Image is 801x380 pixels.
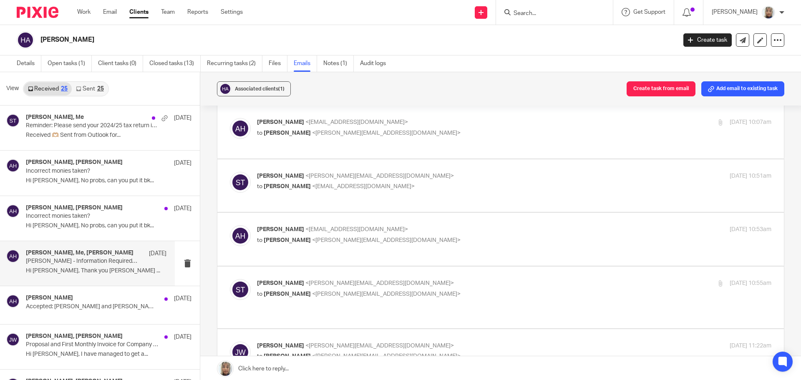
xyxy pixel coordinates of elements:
[6,242,15,248] b: To:
[174,204,191,213] p: [DATE]
[17,31,34,49] img: svg%3E
[6,206,514,214] div: Sent from
[627,81,695,96] button: Create task from email
[26,303,159,310] p: Accepted: [PERSON_NAME] and [PERSON_NAME]
[26,159,123,166] h4: [PERSON_NAME], [PERSON_NAME]
[257,184,262,189] span: to
[6,233,20,239] b: Sent:
[730,172,771,181] p: [DATE] 10:51am
[26,204,123,211] h4: [PERSON_NAME], [PERSON_NAME]
[235,86,285,91] span: Associated clients
[264,291,311,297] span: [PERSON_NAME]
[257,237,262,243] span: to
[6,204,20,218] img: svg%3E
[77,8,91,16] a: Work
[6,155,514,164] div: Yes, happy.
[103,8,117,16] a: Email
[174,114,191,122] p: [DATE]
[149,249,166,258] p: [DATE]
[730,279,771,288] p: [DATE] 10:55am
[174,159,191,167] p: [DATE]
[230,225,251,246] img: svg%3E
[217,81,291,96] button: Associated clients(1)
[219,83,232,95] img: svg%3E
[149,55,201,72] a: Closed tasks (13)
[257,130,262,136] span: to
[730,342,771,350] p: [DATE] 11:22am
[26,177,191,184] p: Hi [PERSON_NAME], No probs, can you put it bk...
[312,237,461,243] span: <[PERSON_NAME][EMAIL_ADDRESS][DOMAIN_NAME]>
[633,9,665,15] span: Get Support
[48,55,92,72] a: Open tasks (1)
[230,279,251,300] img: svg%3E
[26,122,159,129] p: Reminder: Please send your 2024/25 tax return info
[278,86,285,91] span: (1)
[730,225,771,234] p: [DATE] 10:53am
[98,55,143,72] a: Client tasks (0)
[26,267,166,274] p: Hi [PERSON_NAME], Thank you [PERSON_NAME] ...
[207,55,262,72] a: Recurring tasks (2)
[360,55,392,72] a: Audit logs
[762,6,775,19] img: Sara%20Zdj%C4%99cie%20.jpg
[26,249,133,257] h4: [PERSON_NAME], Me, [PERSON_NAME]
[312,184,415,189] span: <[EMAIL_ADDRESS][DOMAIN_NAME]>
[312,130,461,136] span: <[PERSON_NAME][EMAIL_ADDRESS][DOMAIN_NAME]>
[6,159,20,172] img: svg%3E
[257,343,304,349] span: [PERSON_NAME]
[6,172,514,181] div: Please invoice me as needed and carry out the work required
[12,334,514,342] div: Hi [PERSON_NAME],
[6,333,20,346] img: svg%3E
[174,333,191,341] p: [DATE]
[26,341,159,348] p: Proposal and First Monthly Invoice for Company Services
[17,55,41,72] a: Details
[701,81,784,96] button: Add email to existing task
[6,224,22,231] b: From:
[26,222,191,229] p: Hi [PERSON_NAME], No probs, can you put it bk...
[6,308,514,317] div: [PERSON_NAME]
[305,343,454,349] span: <[PERSON_NAME][EMAIL_ADDRESS][DOMAIN_NAME]>
[312,291,461,297] span: <[PERSON_NAME][EMAIL_ADDRESS][DOMAIN_NAME]>
[26,114,84,121] h4: [PERSON_NAME], Me
[312,353,461,359] span: <[PERSON_NAME][EMAIL_ADDRESS][DOMAIN_NAME]>
[323,55,354,72] a: Notes (1)
[230,342,251,362] img: svg%3E
[26,294,73,302] h4: [PERSON_NAME]
[257,173,304,179] span: [PERSON_NAME]
[12,367,514,376] div: [PERSON_NAME]
[305,173,454,179] span: <[PERSON_NAME][EMAIL_ADDRESS][DOMAIN_NAME]>
[6,283,514,300] div: Hope you are well. I have good news, you will have no capital gains to pay as you are below the t...
[75,224,220,231] a: [PERSON_NAME][EMAIL_ADDRESS][DOMAIN_NAME]
[108,131,206,137] a: [EMAIL_ADDRESS][DOMAIN_NAME]
[40,35,545,44] h2: [PERSON_NAME]
[26,333,123,340] h4: [PERSON_NAME], [PERSON_NAME]
[174,294,191,303] p: [DATE]
[6,325,514,333] div: [DATE][DATE] 11:53, [PERSON_NAME] < > wrote:
[6,250,29,257] b: Subject:
[712,8,758,16] p: [PERSON_NAME]
[26,213,159,220] p: Incorrect monies taken?
[264,237,311,243] span: [PERSON_NAME]
[6,294,20,308] img: svg%3E
[26,168,159,175] p: Incorrect monies taken?
[305,280,454,286] span: <[PERSON_NAME][EMAIL_ADDRESS][DOMAIN_NAME]>
[6,224,514,266] div: [PERSON_NAME] < > [DATE] 1:43:49 PM [PERSON_NAME] < > Re: [PERSON_NAME] - Information Required fo...
[17,7,58,18] img: Pixie
[257,280,304,286] span: [PERSON_NAME]
[35,206,81,214] a: Outlook for iOS
[230,172,251,193] img: svg%3E
[294,55,317,72] a: Emails
[26,132,191,139] p: Received 🫶🏼 Sent from Outlook for...
[6,138,514,147] div: Hi [PERSON_NAME],
[221,8,243,16] a: Settings
[67,242,165,248] a: [EMAIL_ADDRESS][DOMAIN_NAME]
[6,189,514,197] div: [PERSON_NAME]
[257,291,262,297] span: to
[264,353,311,359] span: [PERSON_NAME]
[72,82,108,96] a: Sent25
[269,55,287,72] a: Files
[187,8,208,16] a: Reports
[61,86,68,92] div: 25
[26,258,139,265] p: [PERSON_NAME] - Information Required for Capital Gains Tax Report – Property Disposal
[730,118,771,127] p: [DATE] 10:07am
[6,84,19,93] span: View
